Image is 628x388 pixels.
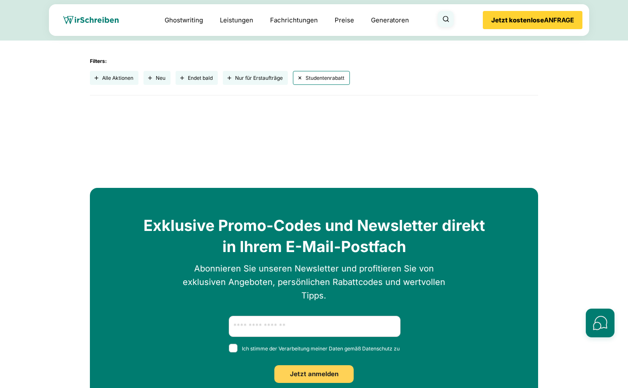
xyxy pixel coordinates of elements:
[90,58,538,64] div: Filters:
[90,71,138,85] button: Alle Aktionen
[483,11,582,29] button: Jetzt kostenloseANFRAGE
[335,16,354,24] a: Preise
[137,215,492,258] h2: Exklusive Promo-Codes und Newsletter direkt in Ihrem E-Mail-Postfach
[229,343,400,355] span: Ich stimme der Verarbeitung meiner Daten gemäß Datenschutz zu
[293,71,350,85] button: Studentenrabatt
[143,71,171,85] button: Neu
[223,71,288,85] button: Nur für Erstaufträge
[371,15,409,25] a: Generatoren
[63,16,119,24] img: wirschreiben
[220,15,253,25] a: Leistungen
[165,15,203,25] a: Ghostwriting
[438,11,454,27] button: Suche öffnen
[491,16,544,24] b: Jetzt kostenlose
[274,365,354,383] button: Jetzt anmelden
[176,71,218,85] button: Endet bald
[270,15,318,25] a: Fachrichtungen
[176,262,452,302] p: Abonnieren Sie unseren Newsletter und profitieren Sie von exklusiven Angeboten, persönlichen Raba...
